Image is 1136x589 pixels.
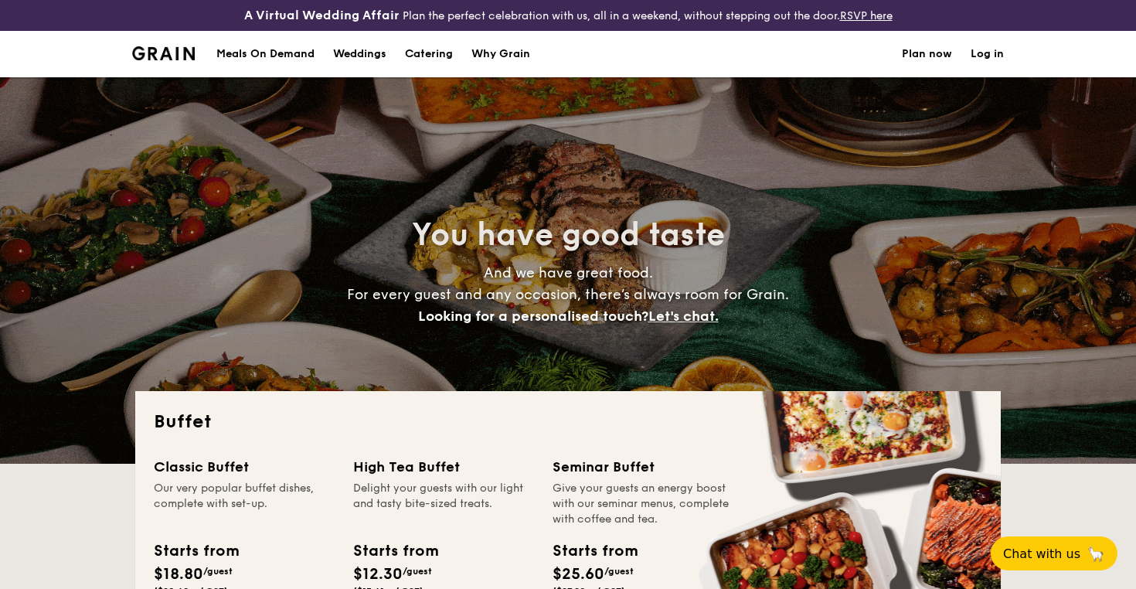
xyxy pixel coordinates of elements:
[154,456,335,478] div: Classic Buffet
[154,540,238,563] div: Starts from
[405,31,453,77] h1: Catering
[412,216,725,254] span: You have good taste
[207,31,324,77] a: Meals On Demand
[132,46,195,60] a: Logotype
[991,536,1117,570] button: Chat with us🦙
[971,31,1004,77] a: Log in
[154,481,335,527] div: Our very popular buffet dishes, complete with set-up.
[418,308,648,325] span: Looking for a personalised touch?
[154,410,982,434] h2: Buffet
[462,31,539,77] a: Why Grain
[553,481,733,527] div: Give your guests an energy boost with our seminar menus, complete with coffee and tea.
[333,31,386,77] div: Weddings
[353,540,437,563] div: Starts from
[553,456,733,478] div: Seminar Buffet
[553,565,604,584] span: $25.60
[353,565,403,584] span: $12.30
[216,31,315,77] div: Meals On Demand
[471,31,530,77] div: Why Grain
[132,46,195,60] img: Grain
[189,6,947,25] div: Plan the perfect celebration with us, all in a weekend, without stepping out the door.
[553,540,637,563] div: Starts from
[324,31,396,77] a: Weddings
[353,456,534,478] div: High Tea Buffet
[347,264,789,325] span: And we have great food. For every guest and any occasion, there’s always room for Grain.
[902,31,952,77] a: Plan now
[154,565,203,584] span: $18.80
[403,566,432,577] span: /guest
[244,6,400,25] h4: A Virtual Wedding Affair
[353,481,534,527] div: Delight your guests with our light and tasty bite-sized treats.
[1003,546,1080,561] span: Chat with us
[1087,545,1105,563] span: 🦙
[604,566,634,577] span: /guest
[396,31,462,77] a: Catering
[203,566,233,577] span: /guest
[840,9,893,22] a: RSVP here
[648,308,719,325] span: Let's chat.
